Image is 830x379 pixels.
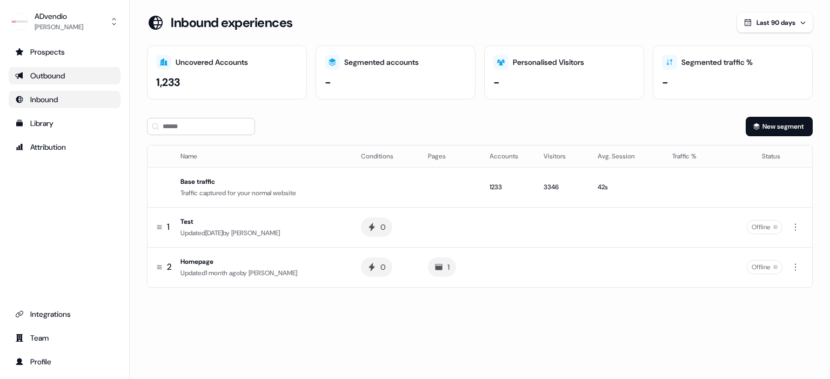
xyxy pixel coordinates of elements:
[180,256,344,267] div: Homepage
[490,182,526,192] div: 1233
[15,142,114,152] div: Attribution
[589,145,663,167] th: Avg. Session
[9,9,121,35] button: ADvendio[PERSON_NAME]
[447,262,450,272] div: 1
[9,353,121,370] a: Go to profile
[662,74,668,90] div: -
[352,145,420,167] th: Conditions
[757,18,795,27] span: Last 90 days
[15,118,114,129] div: Library
[180,268,344,278] div: Updated 1 month ago by
[35,22,83,32] div: [PERSON_NAME]
[325,74,331,90] div: -
[249,269,297,277] span: [PERSON_NAME]
[167,261,172,273] span: 2
[180,216,344,227] div: Test
[419,145,481,167] th: Pages
[9,305,121,323] a: Go to integrations
[15,70,114,81] div: Outbound
[513,57,584,68] div: Personalised Visitors
[176,57,248,68] div: Uncovered Accounts
[15,94,114,105] div: Inbound
[664,145,720,167] th: Traffic %
[747,260,782,274] div: Offline
[180,176,344,187] div: Base traffic
[481,145,535,167] th: Accounts
[598,182,654,192] div: 42s
[35,11,83,22] div: ADvendio
[544,182,580,192] div: 3346
[9,67,121,84] a: Go to outbound experience
[171,15,293,31] h3: Inbound experiences
[231,229,280,237] span: [PERSON_NAME]
[15,46,114,57] div: Prospects
[428,257,456,277] button: 1
[493,74,500,90] div: -
[176,145,352,167] th: Name
[167,221,170,233] span: 1
[9,43,121,61] a: Go to prospects
[9,115,121,132] a: Go to templates
[15,309,114,320] div: Integrations
[535,145,589,167] th: Visitors
[380,222,386,232] div: 0
[344,57,419,68] div: Segmented accounts
[737,13,813,32] button: Last 90 days
[15,356,114,367] div: Profile
[15,333,114,343] div: Team
[747,220,782,234] div: Offline
[380,262,386,272] div: 0
[728,151,780,162] div: Status
[156,74,180,90] div: 1,233
[180,188,344,198] div: Traffic captured for your normal website
[9,329,121,347] a: Go to team
[180,228,344,238] div: Updated [DATE] by
[9,138,121,156] a: Go to attribution
[9,91,121,108] a: Go to Inbound
[746,117,813,136] button: New segment
[681,57,753,68] div: Segmented traffic %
